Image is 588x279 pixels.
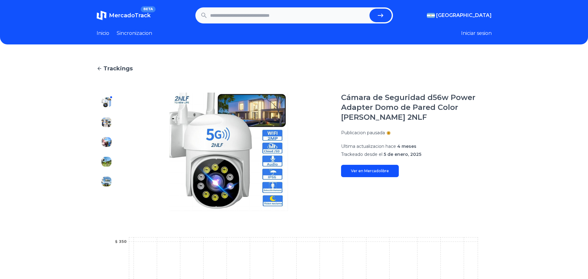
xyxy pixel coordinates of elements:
[102,117,111,127] img: Cámara de Seguridad d56w Power Adapter Domo de Pared Color Blanco 2NLF
[117,30,152,37] a: Sincronizacion
[341,165,399,177] a: Ver en Mercadolibre
[103,64,133,73] span: Trackings
[384,152,421,157] span: 5 de enero, 2025
[341,144,396,149] span: Ultima actualizacion hace
[97,10,151,20] a: MercadoTrackBETA
[97,10,106,20] img: MercadoTrack
[102,157,111,167] img: Cámara de Seguridad d56w Power Adapter Domo de Pared Color Blanco 2NLF
[341,93,492,122] h1: Cámara de Seguridad d56w Power Adapter Domo de Pared Color [PERSON_NAME] 2NLF
[397,144,416,149] span: 4 meses
[141,6,155,12] span: BETA
[427,12,492,19] button: [GEOGRAPHIC_DATA]
[115,239,127,244] tspan: $ 350
[102,137,111,147] img: Cámara de Seguridad d56w Power Adapter Domo de Pared Color Blanco 2NLF
[341,130,385,136] p: Publicacion pausada
[102,98,111,107] img: Cámara de Seguridad d56w Power Adapter Domo de Pared Color Blanco 2NLF
[102,177,111,186] img: Cámara de Seguridad d56w Power Adapter Domo de Pared Color Blanco 2NLF
[102,196,111,206] img: Cámara de Seguridad d56w Power Adapter Domo de Pared Color Blanco 2NLF
[436,12,492,19] span: [GEOGRAPHIC_DATA]
[97,30,109,37] a: Inicio
[97,64,492,73] a: Trackings
[427,13,435,18] img: Argentina
[461,30,492,37] button: Iniciar sesion
[109,12,151,19] span: MercadoTrack
[341,152,382,157] span: Trackeado desde el
[129,93,329,211] img: Cámara de Seguridad d56w Power Adapter Domo de Pared Color Blanco 2NLF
